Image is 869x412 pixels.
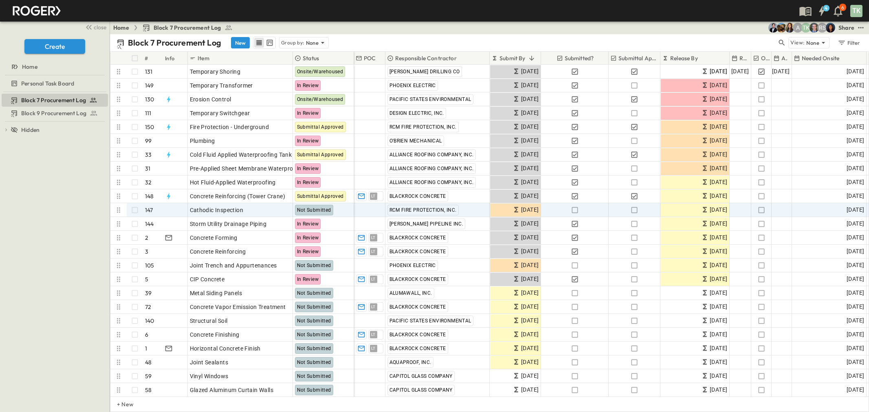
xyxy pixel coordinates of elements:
span: CAPITOL GLASS COMPANY [389,373,453,379]
p: 147 [145,206,153,214]
span: Plumbing [190,137,215,145]
span: [DATE] [710,274,727,284]
span: Concrete Forming [190,234,238,242]
button: Filter [834,37,862,48]
span: Horizontal Concrete Finish [190,344,261,353]
p: POC [364,54,376,62]
img: Mike Daly (mdaly@cahill-sf.com) [768,23,778,33]
span: [DATE] [710,344,727,353]
p: 58 [145,386,152,394]
button: Create [24,39,85,54]
span: [DATE] [710,385,727,394]
span: [DATE] [521,94,539,104]
span: O'BRIEN MECHANICAL [389,138,442,144]
span: CAPITOL GLASS COMPANY [389,387,453,393]
p: Submittal Approved? [618,54,659,62]
p: 48 [145,358,152,366]
button: Sort [527,54,536,63]
p: 148 [145,192,154,200]
span: [DATE] [710,233,727,242]
button: 4 [814,4,830,18]
h6: 4 [825,5,827,11]
p: 39 [145,289,152,297]
span: Not Submitted [297,332,331,337]
span: BLACKROCK CONCRETE [389,193,446,199]
span: DESIGN ELECTRIC, INC. [389,110,444,116]
span: [DATE] [710,247,727,256]
span: [DATE] [521,164,539,173]
span: [DATE] [521,205,539,215]
span: [DATE] [847,205,864,215]
p: 99 [145,137,152,145]
span: [DATE] [521,316,539,325]
div: TK [850,5,862,17]
span: Personal Task Board [21,79,74,88]
span: [DATE] [710,316,727,325]
span: [DATE] [847,371,864,381]
span: Concrete Reinforcing (Tower Crane) [190,192,286,200]
img: Rachel Villicana (rvillicana@cahill-sf.com) [777,23,786,33]
span: [DATE] [710,261,727,270]
span: In Review [297,276,319,282]
div: # [145,47,148,70]
div: Personal Task Boardtest [2,77,108,90]
p: 31 [145,164,150,173]
span: [DATE] [847,247,864,256]
a: Personal Task Board [2,78,106,89]
span: ALUMAWALL, INC. [389,290,432,296]
span: [DATE] [847,385,864,394]
span: Submittal Approved [297,124,344,130]
p: Submit By [499,54,526,62]
span: [DATE] [847,233,864,242]
span: [DATE] [521,150,539,159]
span: Block 7 Procurement Log [21,96,86,104]
span: Not Submitted [297,263,331,268]
span: Cathodic Inspection [190,206,244,214]
span: Block 7 Procurement Log [154,24,221,32]
span: [DATE] [847,191,864,201]
div: Share [838,24,854,32]
span: PACIFIC STATES ENVIRONMENTAL [389,96,471,102]
span: LT [371,348,376,348]
button: row view [254,38,264,48]
div: table view [253,37,276,49]
span: Pre-Applied Sheet Membrane Waterproofing [190,164,307,173]
span: AQUAPROOF, INC. [389,359,431,365]
span: [DATE] [521,136,539,145]
span: In Review [297,83,319,88]
span: [DATE] [847,94,864,104]
span: Joint Trench and Appurtenances [190,261,277,270]
div: Info [163,52,188,65]
span: [DATE] [710,150,727,159]
span: ALLIANCE ROOFING COMPANY, INC. [389,180,474,185]
span: [DATE] [710,164,727,173]
span: [DATE] [521,385,539,394]
span: [DATE] [710,108,727,118]
span: [DATE] [847,219,864,228]
span: [DATE] [847,67,864,76]
img: Kim Bowen (kbowen@cahill-sf.com) [785,23,794,33]
span: RCM FIRE PROTECTION, INC. [389,124,457,130]
span: [DATE] [847,164,864,173]
p: 6 [145,331,148,339]
p: + New [117,400,122,408]
span: ALLIANCE ROOFING COMPANY, INC. [389,152,474,158]
span: [PERSON_NAME] PIPELINE INC. [389,221,464,227]
div: Info [165,47,175,70]
span: [DATE] [847,316,864,325]
span: Concrete Finishing [190,331,240,339]
span: Concrete Vapor Emission Treatment [190,303,286,311]
span: In Review [297,110,319,116]
span: [DATE] [521,357,539,367]
p: 32 [145,178,152,186]
span: PHOENIX ELECTRIC [389,263,436,268]
a: Home [113,24,129,32]
p: Needed Onsite [802,54,839,62]
p: None [306,39,319,47]
span: [DATE] [521,219,539,228]
span: In Review [297,235,319,241]
span: [DATE] [710,357,727,367]
span: Metal Siding Panels [190,289,242,297]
